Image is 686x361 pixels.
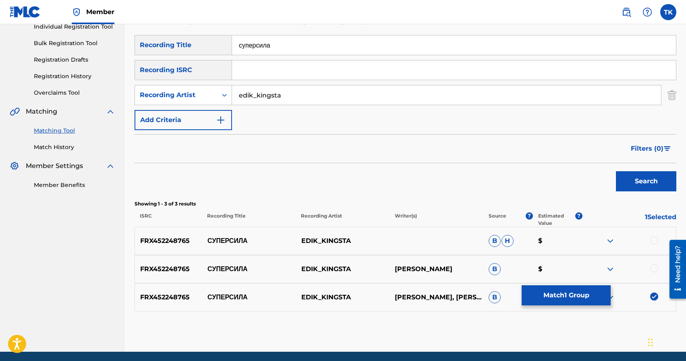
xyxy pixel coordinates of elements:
[135,293,202,302] p: FRX452248765
[622,7,631,17] img: search
[605,264,615,274] img: expand
[34,56,115,64] a: Registration Drafts
[135,200,676,207] p: Showing 1 - 3 of 3 results
[489,235,501,247] span: B
[202,264,296,274] p: СУПЕРСИЛА
[34,127,115,135] a: Matching Tool
[296,212,390,227] p: Recording Artist
[34,39,115,48] a: Bulk Registration Tool
[526,212,533,220] span: ?
[10,107,20,116] img: Matching
[660,4,676,20] div: User Menu
[489,212,506,227] p: Source
[202,212,296,227] p: Recording Title
[663,237,686,301] iframe: Resource Center
[135,35,676,195] form: Search Form
[106,161,115,171] img: expand
[618,4,634,20] a: Public Search
[72,7,81,17] img: Top Rightsholder
[202,293,296,302] p: СУПЕРСИЛА
[642,7,652,17] img: help
[631,144,663,154] span: Filters ( 0 )
[10,161,19,171] img: Member Settings
[390,212,483,227] p: Writer(s)
[605,236,615,246] img: expand
[34,181,115,189] a: Member Benefits
[296,264,390,274] p: EDIK_KINGSTA
[538,212,575,227] p: Estimated Value
[667,85,676,105] img: Delete Criterion
[135,264,202,274] p: FRX452248765
[582,212,676,227] p: 1 Selected
[26,107,57,116] span: Matching
[533,236,582,246] p: $
[34,143,115,151] a: Match History
[533,264,582,274] p: $
[664,146,671,151] img: filter
[140,90,212,100] div: Recording Artist
[296,236,390,246] p: EDIK_KINGSTA
[489,291,501,303] span: B
[626,139,676,159] button: Filters (0)
[522,285,611,305] button: Match1 Group
[135,236,202,246] p: FRX452248765
[639,4,655,20] div: Help
[489,263,501,275] span: B
[86,7,114,17] span: Member
[296,293,390,302] p: EDIK_KINGSTA
[34,89,115,97] a: Overclaims Tool
[390,293,483,302] p: [PERSON_NAME], [PERSON_NAME]
[135,212,202,227] p: ISRC
[502,235,514,247] span: H
[390,264,483,274] p: [PERSON_NAME]
[646,322,686,361] div: Виджет чата
[34,23,115,31] a: Individual Registration Tool
[575,212,582,220] span: ?
[648,330,653,355] div: Перетащить
[650,293,658,301] img: deselect
[135,110,232,130] button: Add Criteria
[34,72,115,81] a: Registration History
[202,236,296,246] p: СУПЕРСИЛА
[646,322,686,361] iframe: Chat Widget
[216,115,226,125] img: 9d2ae6d4665cec9f34b9.svg
[616,171,676,191] button: Search
[26,161,83,171] span: Member Settings
[10,6,41,18] img: MLC Logo
[106,107,115,116] img: expand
